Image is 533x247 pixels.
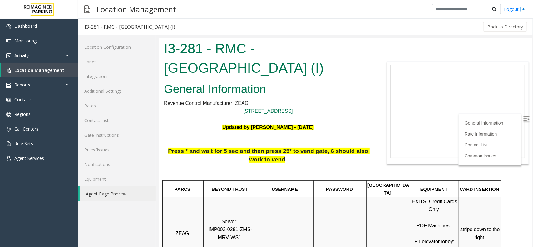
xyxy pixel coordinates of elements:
a: Logout [504,6,525,12]
span: IMP003-0281-ZMS-MRV-WS1 [49,189,93,202]
a: Rules/Issues [78,142,156,157]
h3: Location Management [93,2,179,17]
img: logout [520,6,525,12]
span: PASSWORD [167,149,194,154]
a: Rates [78,98,156,113]
span: EQUIPMENT [261,149,288,154]
a: Integrations [78,69,156,84]
img: 'icon' [6,156,11,161]
img: pageIcon [84,2,90,17]
span: Monitoring [14,38,37,44]
a: Lanes [78,54,156,69]
img: 'icon' [6,97,11,102]
span: Activity [14,52,29,58]
a: General Information [305,82,344,87]
a: Common Issues [305,115,337,120]
img: 'icon' [6,83,11,88]
span: Server: [62,181,78,186]
span: stripe down to the right [301,189,342,202]
a: Equipment [78,172,156,186]
img: Open/Close Sidebar Menu [364,78,370,84]
h1: I3-281 - RMC - [GEOGRAPHIC_DATA] (I) [5,1,213,39]
a: Contact List [305,104,328,109]
img: 'icon' [6,141,11,146]
a: Contact List [78,113,156,128]
span: Dashboard [14,23,37,29]
img: 'icon' [6,68,11,73]
a: [STREET_ADDRESS] [84,70,133,76]
span: Contacts [14,96,32,102]
span: ZEAG [16,193,30,198]
a: Notifications [78,157,156,172]
span: Call Centers [14,126,38,132]
span: Rule Sets [14,141,33,146]
button: Back to Directory [483,22,527,32]
img: 'icon' [6,39,11,44]
span: Revenue Control Manufacturer: ZEAG [5,62,89,68]
h2: General Information [5,43,213,59]
img: 'icon' [6,24,11,29]
span: Press * and wait for 5 sec and then press 25* to vend gate, 6 should also work to vend [9,110,210,125]
a: Additional Settings [78,84,156,98]
span: BEYOND TRUST [52,149,89,154]
img: 'icon' [6,127,11,132]
span: USERNAME [112,149,139,154]
a: Rate Information [305,93,338,98]
span: [GEOGRAPHIC_DATA] [208,145,250,158]
font: Updated by [PERSON_NAME] - [DATE] [63,86,155,92]
span: CARD INSERTION [300,149,340,154]
a: Location Configuration [78,40,156,54]
span: Regions [14,111,31,117]
span: EXITS: Credit Cards Only [253,161,299,174]
a: Location Management [1,63,78,77]
div: I3-281 - RMC - [GEOGRAPHIC_DATA] (I) [85,23,175,31]
span: POF Machines: [257,185,292,190]
a: Gate Instructions [78,128,156,142]
a: Agent Page Preview [80,186,156,201]
img: 'icon' [6,112,11,117]
img: 'icon' [6,53,11,58]
span: Reports [14,82,30,88]
span: Agent Services [14,155,44,161]
span: PARCS [15,149,31,154]
span: Location Management [14,67,64,73]
span: P1 elevator lobby: Cash, CC, Debit [255,201,297,214]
